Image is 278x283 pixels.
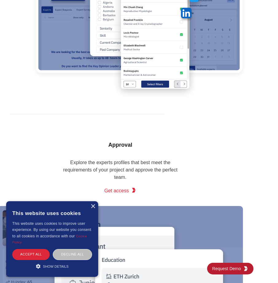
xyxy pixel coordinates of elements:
div: Decline all [53,249,92,260]
p: Explore the experts profiles that best meet the requirements of your project and approve the perf... [59,159,182,181]
iframe: Chat Widget [247,254,278,283]
span: This website uses cookies to improve user experience. By using our website you consent to all coo... [12,221,91,238]
div: This website uses cookies [12,206,92,221]
img: KGG Fifth Element RED [131,188,136,193]
div: Show details [12,263,92,269]
span: Show details [43,265,69,268]
h3: Approval [59,138,182,152]
div: Accept all [12,249,50,260]
div: Close [91,204,95,209]
span: Request Demo [212,266,243,272]
span: Get access [104,187,129,194]
div: Chat-widget [247,254,278,283]
a: Request DemoKGG [207,263,253,274]
a: Cookie Policy [12,234,87,244]
img: KGG [243,266,248,271]
a: Get accessKGG Fifth Element RED [104,185,136,197]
